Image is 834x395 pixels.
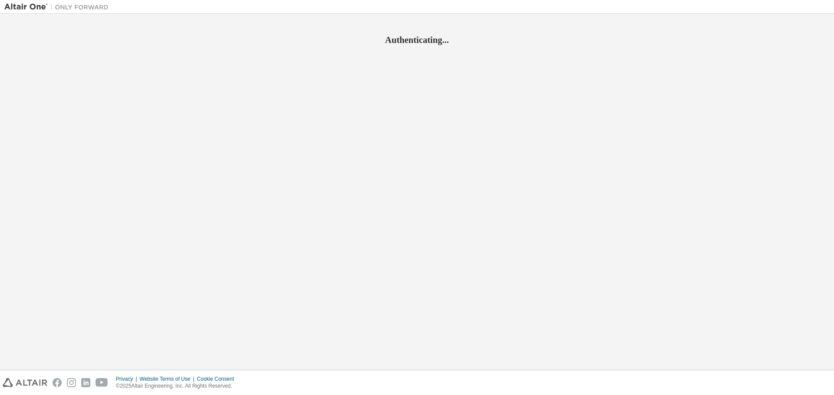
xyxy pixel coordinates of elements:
p: © 2025 Altair Engineering, Inc. All Rights Reserved. [116,382,239,390]
img: Altair One [4,3,113,11]
img: altair_logo.svg [3,378,47,387]
img: linkedin.svg [81,378,90,387]
img: instagram.svg [67,378,76,387]
h2: Authenticating... [4,34,830,46]
div: Privacy [116,375,139,382]
img: youtube.svg [96,378,108,387]
div: Cookie Consent [197,375,239,382]
img: facebook.svg [53,378,62,387]
div: Website Terms of Use [139,375,197,382]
